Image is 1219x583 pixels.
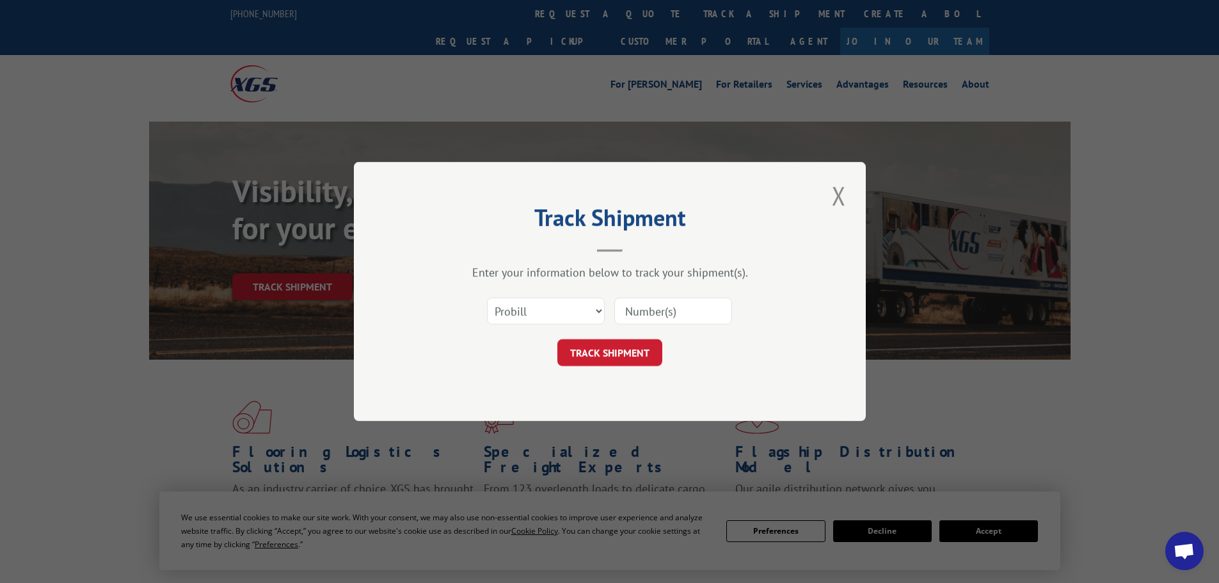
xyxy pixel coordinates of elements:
h2: Track Shipment [418,209,802,233]
div: Enter your information below to track your shipment(s). [418,265,802,280]
input: Number(s) [614,298,732,324]
button: Close modal [828,178,850,213]
a: Open chat [1165,532,1204,570]
button: TRACK SHIPMENT [557,339,662,366]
